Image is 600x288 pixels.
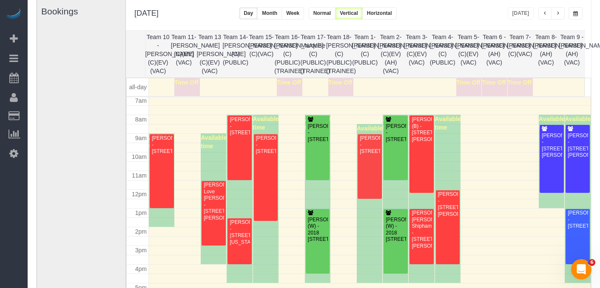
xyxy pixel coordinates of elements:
[305,116,331,131] span: Available time
[309,7,336,20] button: Normal
[229,219,250,246] div: [PERSON_NAME] - [STREET_ADDRESS][US_STATE]
[567,133,588,159] div: [PERSON_NAME] - [STREET_ADDRESS][PERSON_NAME]
[132,153,147,160] span: 10am
[41,6,128,16] h3: Bookings
[151,135,172,155] div: [PERSON_NAME] - [STREET_ADDRESS]
[203,182,224,221] div: [PERSON_NAME] Love [PERSON_NAME] - [STREET_ADDRESS][PERSON_NAME]
[282,7,304,20] button: Week
[385,123,406,143] div: [PERSON_NAME] - [STREET_ADDRESS]
[307,217,328,243] div: [PERSON_NAME] (W) - 2018 [STREET_ADDRESS]
[248,31,274,77] th: Team 15- [PERSON_NAME] (C)(VAC)
[411,116,432,143] div: [PERSON_NAME] (B) - [STREET_ADDRESS][PERSON_NAME]
[5,8,22,20] img: Automaid Logo
[383,116,409,131] span: Available time
[565,116,591,131] span: Available time
[307,123,328,143] div: [PERSON_NAME] - [STREET_ADDRESS]
[227,116,253,131] span: Available time
[132,172,147,179] span: 11am
[385,217,406,243] div: [PERSON_NAME] (W) - 2018 [STREET_ADDRESS]
[197,31,223,77] th: Team 13 - [PERSON_NAME] (C)(EV)(VAC)
[411,210,432,249] div: [PERSON_NAME] [PERSON_NAME] Shipham - [STREET_ADDRESS][PERSON_NAME]
[378,31,404,77] th: Team 2- [PERSON_NAME] (C)(EV)(AH)(VAC)
[135,265,147,272] span: 4pm
[508,79,532,86] span: Time Off
[481,31,507,77] th: Team 6 - [PERSON_NAME] (AH)(VAC)
[571,259,591,280] iframe: Intercom live chat
[253,116,279,131] span: Available time
[326,31,352,77] th: Team 18- [PERSON_NAME] (C)(PUBLIC)(TRAINEE)
[507,31,533,77] th: Team 7- [PERSON_NAME] (C)(VAC)
[135,116,147,123] span: 8am
[239,7,258,20] button: Day
[438,191,458,217] div: [PERSON_NAME] - [STREET_ADDRESS][PERSON_NAME]
[409,116,435,131] span: Available time
[257,7,282,20] button: Month
[149,134,175,150] span: Available time
[435,116,461,131] span: Available time
[201,134,227,150] span: Available time
[135,97,147,104] span: 7am
[541,133,562,159] div: [PERSON_NAME] - [STREET_ADDRESS][PERSON_NAME]
[135,247,147,254] span: 3pm
[357,125,383,140] span: Available time
[335,7,363,20] button: Vertical
[362,7,397,20] button: Horizontal
[429,31,455,77] th: Team 4- [PERSON_NAME] (C)(PUBLIC)
[567,210,588,229] div: [PERSON_NAME] - [STREET_ADDRESS]
[171,31,197,77] th: Team 11- [PERSON_NAME] (C)(EV)(VAC)
[135,135,147,141] span: 9am
[359,135,380,155] div: [PERSON_NAME] - [STREET_ADDRESS]
[135,209,147,216] span: 1pm
[589,259,595,266] span: 6
[132,191,147,198] span: 12pm
[256,135,276,155] div: [PERSON_NAME] - [STREET_ADDRESS]
[533,31,559,77] th: Team 8- [PERSON_NAME] (AH)(VAC)
[135,228,147,235] span: 2pm
[539,116,565,131] span: Available time
[508,7,534,20] button: [DATE]
[274,31,300,77] th: Team 16- [PERSON_NAME] (C)(PUBLIC)(TRAINEE)
[223,31,249,77] th: Team 14- [PERSON_NAME] (C)(PUBLIC)
[300,31,326,77] th: Team 17- Marquise (C)(PUBLIC)(TRAINEE)
[455,31,481,77] th: Team 5- [PERSON_NAME] (C)(EV)(VAC)
[404,31,429,77] th: Team 3- [PERSON_NAME] (C)(EV)(VAC)
[134,7,159,18] h2: [DATE]
[229,116,250,136] div: [PERSON_NAME] - [STREET_ADDRESS]
[559,31,585,77] th: Team 9 - [PERSON_NAME] (AH)(VAC)
[352,31,378,77] th: Team 1- [PERSON_NAME] (C)(PUBLIC)
[145,31,171,77] th: Team 10 - [PERSON_NAME] (C)(EV)(VAC)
